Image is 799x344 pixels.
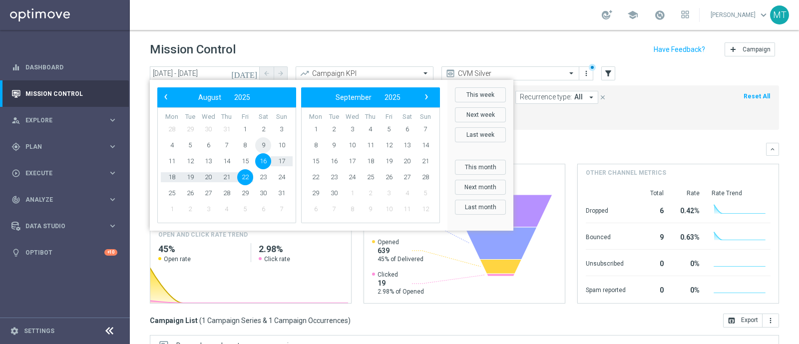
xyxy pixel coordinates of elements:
span: Plan [25,144,108,150]
div: Bounced [586,228,626,244]
th: weekday [380,113,398,121]
span: 15 [308,153,324,169]
span: 4 [363,121,379,137]
span: 1 [164,201,180,217]
span: Open rate [164,255,191,263]
button: 2025 [228,91,257,104]
span: 2 [326,121,342,137]
span: 24 [344,169,360,185]
th: weekday [181,113,200,121]
span: 1 Campaign Series & 1 Campaign Occurrences [202,316,348,325]
i: more_vert [767,317,775,325]
i: keyboard_arrow_right [108,195,117,204]
a: Settings [24,328,54,334]
button: Recurrence type: All arrow_drop_down [515,91,598,104]
span: 2.98% of Opened [378,288,424,296]
span: Explore [25,117,108,123]
button: open_in_browser Export [723,314,763,328]
i: open_in_browser [728,317,736,325]
span: 30 [326,185,342,201]
i: keyboard_arrow_right [108,221,117,231]
a: Mission Control [25,80,117,107]
span: 6 [255,201,271,217]
span: 7 [219,137,235,153]
a: [PERSON_NAME]keyboard_arrow_down [710,7,770,22]
span: 14 [417,137,433,153]
span: 13 [200,153,216,169]
span: 21 [219,169,235,185]
button: August [192,91,228,104]
i: arrow_forward [277,70,284,77]
span: 13 [399,137,415,153]
i: add [729,45,737,53]
div: track_changes Analyze keyboard_arrow_right [11,196,118,204]
span: 14 [219,153,235,169]
div: There are unsaved changes [589,64,596,71]
button: This month [455,160,506,175]
span: 29 [308,185,324,201]
button: Mission Control [11,90,118,98]
a: Dashboard [25,54,117,80]
span: 29 [182,121,198,137]
span: 12 [381,137,397,153]
div: Mission Control [11,80,117,107]
button: more_vert [763,314,779,328]
a: Optibot [25,239,104,266]
button: play_circle_outline Execute keyboard_arrow_right [11,169,118,177]
span: 8 [237,137,253,153]
span: 2025 [234,93,250,101]
div: 0.63% [676,228,700,244]
i: filter_alt [604,69,613,78]
button: equalizer Dashboard [11,63,118,71]
i: equalizer [11,63,20,72]
bs-datepicker-navigation-view: ​ ​ ​ [304,91,432,104]
div: Rate Trend [712,189,771,197]
span: 11 [363,137,379,153]
span: › [420,90,433,103]
span: ) [348,316,351,325]
span: 25 [363,169,379,185]
button: 2025 [378,91,407,104]
button: Reset All [743,91,771,102]
span: 4 [399,185,415,201]
div: Data Studio [11,222,108,231]
input: Have Feedback? [654,46,705,53]
bs-datepicker-navigation-view: ​ ​ ​ [160,91,289,104]
div: 0% [676,281,700,297]
i: keyboard_arrow_right [108,168,117,178]
span: 25 [164,185,180,201]
div: 0% [676,255,700,271]
span: 31 [274,185,290,201]
i: keyboard_arrow_down [769,146,776,153]
i: person_search [11,116,20,125]
i: lightbulb [11,248,20,257]
span: 27 [200,185,216,201]
span: ( [199,316,202,325]
span: 3 [381,185,397,201]
div: Total [638,189,664,197]
div: Unsubscribed [586,255,626,271]
span: 16 [326,153,342,169]
span: 45% of Delivered [378,255,423,263]
div: Dashboard [11,54,117,80]
i: keyboard_arrow_right [108,142,117,151]
div: gps_fixed Plan keyboard_arrow_right [11,143,118,151]
button: close [598,92,607,103]
span: 5 [182,137,198,153]
div: 0 [638,281,664,297]
span: 7 [417,121,433,137]
th: weekday [398,113,416,121]
span: school [627,9,638,20]
span: 639 [378,246,423,255]
div: lightbulb Optibot +10 [11,249,118,257]
i: gps_fixed [11,142,20,151]
i: keyboard_arrow_right [108,115,117,125]
i: trending_up [300,68,310,78]
span: 3 [274,121,290,137]
div: person_search Explore keyboard_arrow_right [11,116,118,124]
span: 3 [200,201,216,217]
span: 7 [274,201,290,217]
span: Recurrence type: [520,93,572,101]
